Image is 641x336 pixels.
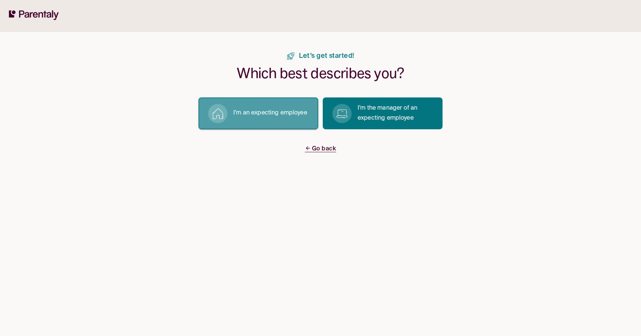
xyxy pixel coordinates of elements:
[305,146,336,152] span: Go back
[305,144,336,154] a: Go back
[358,103,434,123] p: I’m the manager of an expecting employee
[198,97,318,129] button: I’m an expecting employee
[323,97,443,129] button: I’m the manager of an expecting employee
[237,64,404,83] h1: Which best describes you?
[299,52,354,60] span: Let’s get started!
[233,108,307,118] p: I’m an expecting employee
